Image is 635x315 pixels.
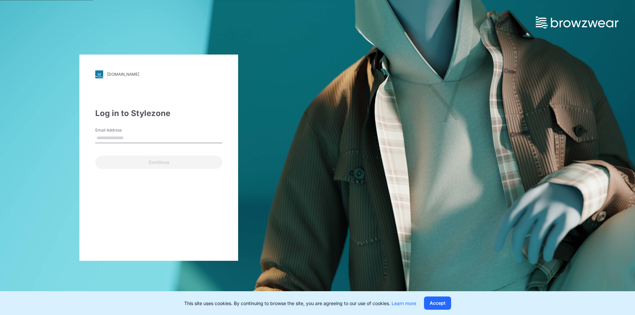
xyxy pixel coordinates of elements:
a: [DOMAIN_NAME] [95,70,222,78]
a: Learn more [392,300,416,306]
img: svg+xml;base64,PHN2ZyB3aWR0aD0iMjgiIGhlaWdodD0iMjgiIHZpZXdCb3g9IjAgMCAyOCAyOCIgZmlsbD0ibm9uZSIgeG... [95,70,103,78]
label: Email Address [95,127,142,133]
div: [DOMAIN_NAME] [107,72,139,77]
button: Accept [424,296,451,310]
img: browzwear-logo.73288ffb.svg [536,17,618,28]
p: This site uses cookies. By continuing to browse the site, you are agreeing to our use of cookies. [184,300,416,307]
div: Log in to Stylezone [95,107,222,119]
